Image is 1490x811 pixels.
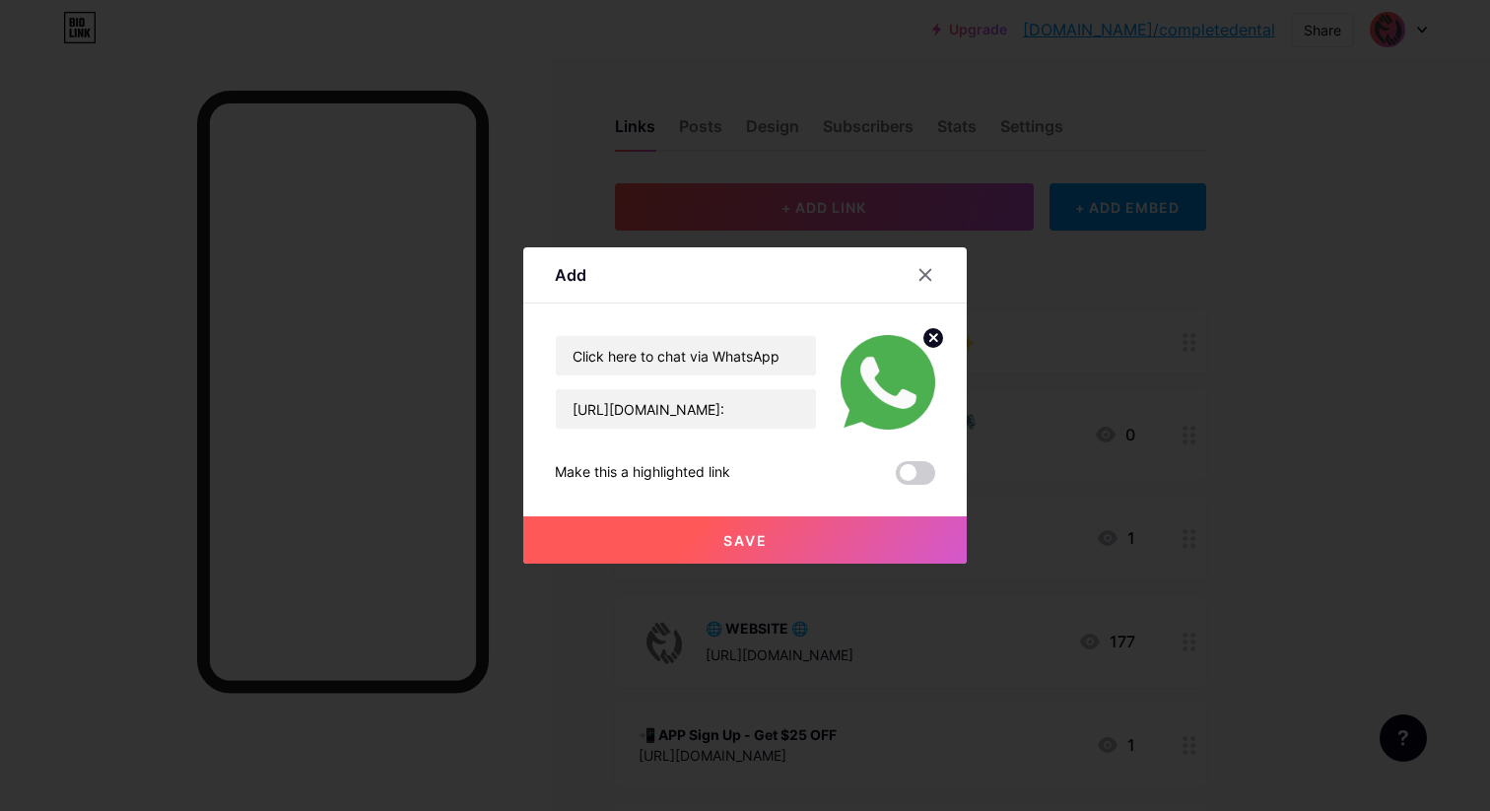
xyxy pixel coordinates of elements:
button: Save [523,516,967,564]
img: link_thumbnail [841,335,935,430]
input: URL [556,389,816,429]
input: Title [556,336,816,375]
div: Make this a highlighted link [555,461,730,485]
div: Add [555,263,586,287]
span: Save [723,532,768,549]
